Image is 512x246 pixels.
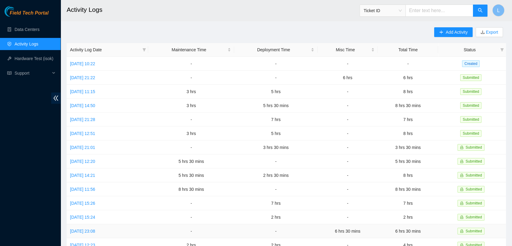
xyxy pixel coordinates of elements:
a: [DATE] 14:50 [70,103,95,108]
td: 6 hrs [318,71,378,85]
td: 8 hrs [378,85,438,99]
span: lock [460,201,464,205]
td: 7 hrs [234,113,317,126]
button: plusAdd Activity [434,27,472,37]
td: 3 hrs [148,99,234,113]
td: - [318,113,378,126]
td: 3 hrs 30 mins [234,140,317,154]
span: Submitted [460,130,481,137]
span: Created [462,60,480,67]
span: Support [15,67,50,79]
td: - [148,224,234,238]
span: Submitted [460,116,481,123]
span: Add Activity [446,29,467,35]
span: Submitted [466,201,482,205]
a: Activity Logs [15,42,38,46]
a: [DATE] 10:22 [70,61,95,66]
span: Submitted [466,215,482,219]
a: Data Centers [15,27,39,32]
span: read [7,71,12,75]
span: Submitted [466,229,482,233]
a: [DATE] 15:26 [70,201,95,206]
span: Submitted [460,88,481,95]
td: 6 hrs [378,71,438,85]
td: - [318,168,378,182]
a: [DATE] 21:28 [70,117,95,122]
a: [DATE] 21:01 [70,145,95,150]
span: filter [499,45,505,54]
td: - [318,140,378,154]
td: - [234,57,317,71]
a: [DATE] 12:20 [70,159,95,164]
span: Submitted [460,102,481,109]
button: L [492,4,504,16]
span: filter [500,48,504,52]
td: 8 hrs 30 mins [378,99,438,113]
span: Submitted [466,159,482,163]
td: - [148,113,234,126]
span: search [478,8,483,14]
img: Akamai Technologies [5,6,31,17]
span: Field Tech Portal [10,10,48,16]
button: downloadExport [476,27,503,37]
input: Enter text here... [405,5,473,17]
span: lock [460,229,464,233]
td: 3 hrs 30 mins [378,140,438,154]
span: lock [460,187,464,191]
a: [DATE] 11:56 [70,187,95,192]
td: 2 hrs [378,210,438,224]
button: search [473,5,487,17]
td: - [318,99,378,113]
td: - [234,71,317,85]
td: 8 hrs 30 mins [378,182,438,196]
span: Submitted [460,74,481,81]
td: 5 hrs [234,126,317,140]
span: filter [141,45,147,54]
a: Export [485,30,498,35]
span: plus [439,30,443,35]
a: [DATE] 14:21 [70,173,95,178]
td: - [148,57,234,71]
td: - [148,196,234,210]
td: - [148,71,234,85]
span: Activity Log Date [70,46,140,53]
a: [DATE] 15:24 [70,215,95,220]
td: 5 hrs 30 mins [148,154,234,168]
a: Hardware Test (isok) [15,56,53,61]
td: 5 hrs 30 mins [234,99,317,113]
td: - [378,57,438,71]
td: 8 hrs [378,126,438,140]
span: double-left [51,93,61,104]
td: - [318,196,378,210]
td: - [318,154,378,168]
td: 6 hrs 30 mins [318,224,378,238]
span: Status [441,46,498,53]
td: 7 hrs [378,196,438,210]
td: 2 hrs [234,210,317,224]
td: 8 hrs [378,168,438,182]
td: 2 hrs 30 mins [234,168,317,182]
th: Total Time [378,43,438,57]
span: Submitted [466,145,482,150]
td: - [318,57,378,71]
a: Akamai TechnologiesField Tech Portal [5,11,48,19]
span: Ticket ID [364,6,402,15]
a: [DATE] 21:22 [70,75,95,80]
span: Submitted [466,187,482,191]
td: - [318,182,378,196]
td: 7 hrs [234,196,317,210]
td: - [234,224,317,238]
span: L [497,7,500,14]
td: - [234,154,317,168]
span: lock [460,215,464,219]
td: - [318,126,378,140]
td: - [148,210,234,224]
span: lock [460,174,464,177]
td: - [318,210,378,224]
td: 5 hrs 30 mins [378,154,438,168]
td: 5 hrs [234,85,317,99]
td: 6 hrs 30 mins [378,224,438,238]
span: filter [142,48,146,52]
td: - [148,140,234,154]
span: Submitted [466,173,482,177]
